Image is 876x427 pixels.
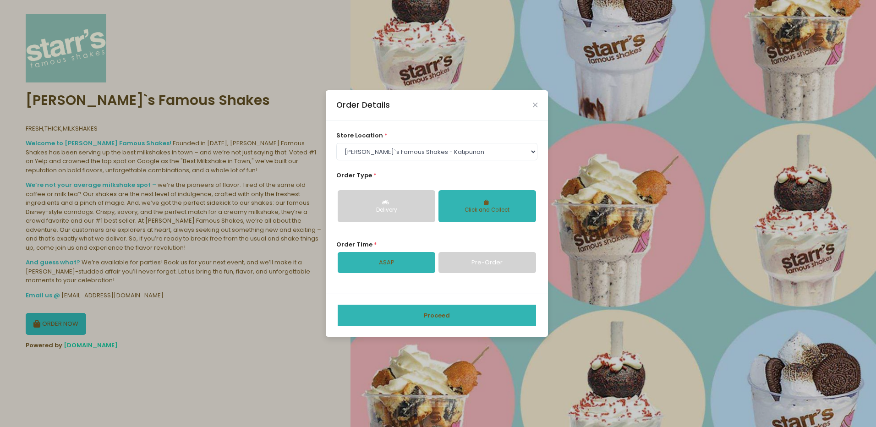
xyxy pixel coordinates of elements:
span: store location [336,131,383,140]
button: Delivery [338,190,435,222]
a: Pre-Order [438,252,536,273]
span: Order Time [336,240,372,249]
div: Order Details [336,99,390,111]
button: Proceed [338,305,536,327]
span: Order Type [336,171,372,180]
a: ASAP [338,252,435,273]
button: Click and Collect [438,190,536,222]
button: Close [533,103,537,107]
div: Click and Collect [445,206,530,214]
div: Delivery [344,206,429,214]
